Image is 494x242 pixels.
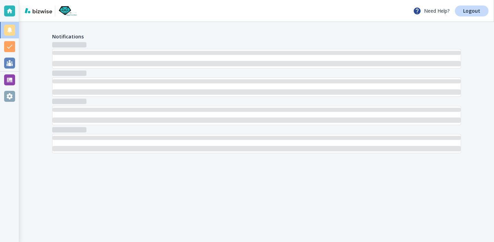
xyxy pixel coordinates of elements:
img: Jazzy Gems Studio [58,5,78,16]
h4: Notifications [52,33,84,40]
p: Logout [463,9,480,13]
img: bizwise [25,8,52,13]
p: Need Help? [413,7,449,15]
a: Logout [455,5,489,16]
